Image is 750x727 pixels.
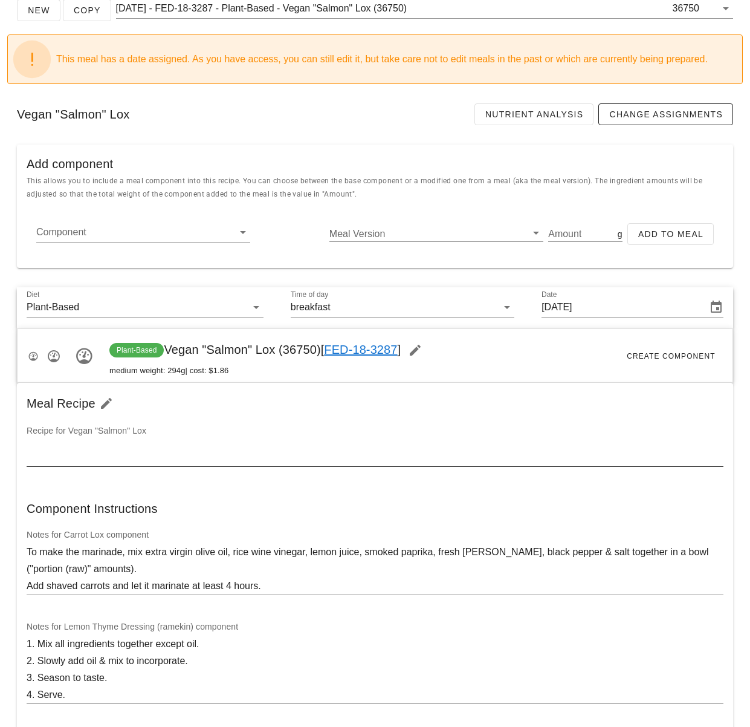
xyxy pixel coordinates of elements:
[638,229,703,239] span: Add to Meal
[19,613,731,722] div: Notes for Lemon Thyme Dressing (ramekin) component
[27,302,79,313] div: Plant-Based
[109,343,430,356] span: Vegan "Salmon" Lox (36750)
[291,298,515,317] div: Time of daybreakfast
[185,365,228,377] span: | cost: $1.86
[541,290,557,299] label: Date
[670,2,700,15] div: 36750
[291,302,331,313] div: breakfast
[73,5,101,15] span: Copy
[615,226,622,241] div: g
[19,417,731,487] div: Recipe for Vegan "Salmon" Lox
[627,223,714,245] button: Add to Meal
[17,489,733,528] div: Component Instructions
[27,298,263,317] div: DietPlant-Based
[27,5,50,15] span: New
[7,94,743,135] div: Vegan "Salmon" Lox
[19,521,731,613] div: Notes for Carrot Lox component
[291,290,328,299] label: Time of day
[626,352,715,360] span: Create Component
[27,177,702,198] span: This allows you to include a meal component into this recipe. You can choose between the base com...
[56,52,732,67] div: This meal has a date assigned. As you have access, you can still edit it, but take care not to ed...
[27,290,39,299] label: Diet
[329,226,543,241] div: Meal Version
[598,103,733,125] a: Change Assignments
[17,383,733,424] div: Meal Recipe
[117,343,157,357] span: Plant-Based
[109,365,185,377] span: medium weight: 294g
[485,109,584,119] span: Nutrient Analysis
[619,329,723,383] button: Create Component
[321,343,401,356] span: [ ]
[474,103,594,125] a: Nutrient Analysis
[17,145,733,174] div: Add component
[609,109,723,119] span: Change Assignments
[324,343,397,356] a: FED-18-3287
